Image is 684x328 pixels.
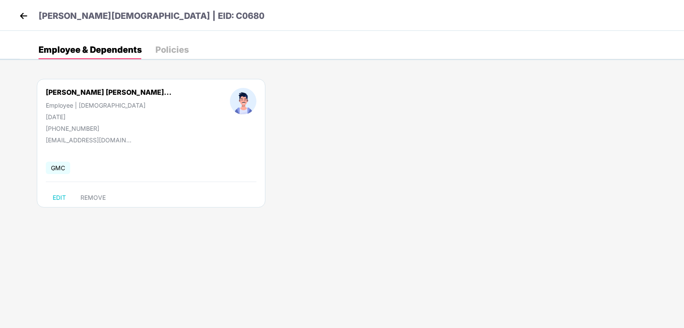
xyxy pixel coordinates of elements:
div: Employee & Dependents [39,45,142,54]
button: REMOVE [74,191,113,205]
div: Employee | [DEMOGRAPHIC_DATA] [46,102,172,109]
div: [PERSON_NAME] [PERSON_NAME]... [46,88,172,96]
button: EDIT [46,191,73,205]
img: back [17,9,30,22]
span: EDIT [53,194,66,201]
p: [PERSON_NAME][DEMOGRAPHIC_DATA] | EID: C0680 [39,9,265,23]
img: profileImage [230,88,256,114]
div: [DATE] [46,113,172,120]
span: GMC [46,162,70,174]
div: Policies [155,45,189,54]
span: REMOVE [80,194,106,201]
div: [PHONE_NUMBER] [46,125,172,132]
div: [EMAIL_ADDRESS][DOMAIN_NAME] [46,136,131,144]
